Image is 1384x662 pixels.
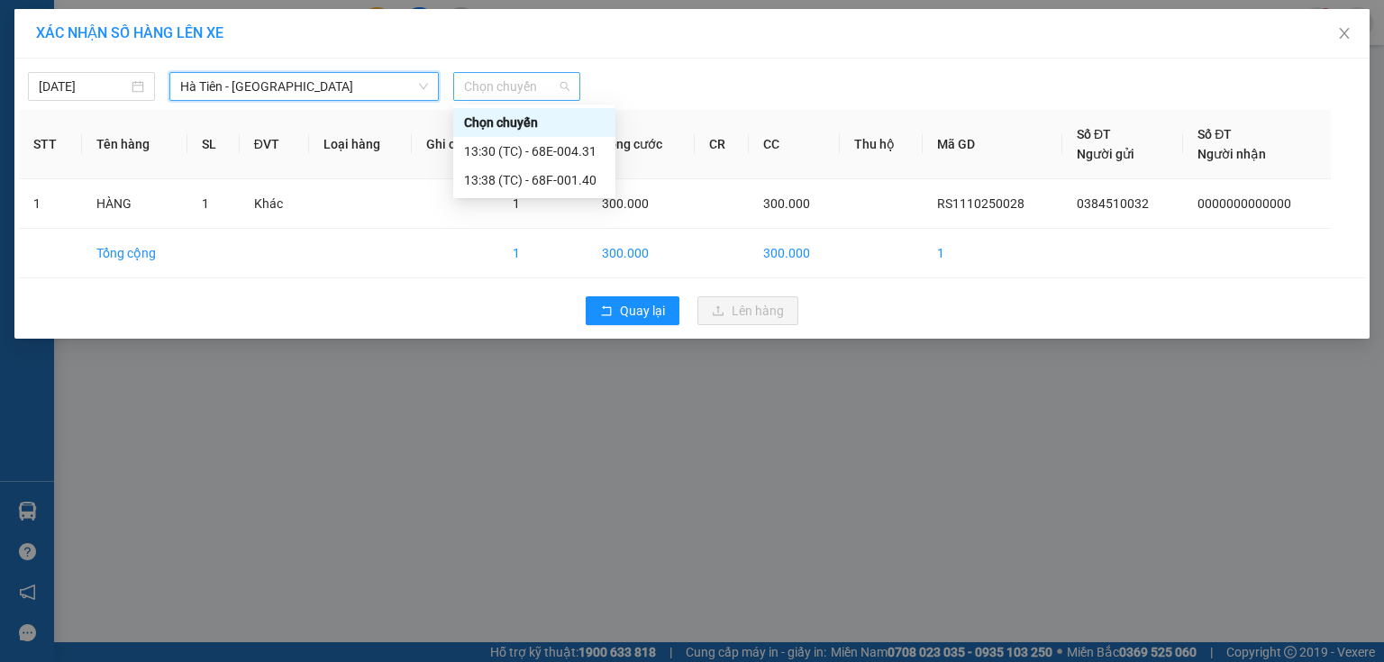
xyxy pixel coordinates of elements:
input: 11/10/2025 [39,77,128,96]
th: Mã GD [923,110,1062,179]
button: uploadLên hàng [697,296,798,325]
div: Chọn chuyến [464,113,605,132]
span: close [1337,26,1352,41]
span: 300.000 [602,196,649,211]
span: Hà Tiên - Đà Nẵng [180,73,428,100]
th: STT [19,110,82,179]
th: CR [695,110,749,179]
th: Thu hộ [840,110,923,179]
td: HÀNG [82,179,188,229]
span: 1 [202,196,209,211]
th: Tên hàng [82,110,188,179]
span: Quay lại [620,301,665,321]
span: down [418,81,429,92]
td: Tổng cộng [82,229,188,278]
span: rollback [600,304,613,319]
span: Số ĐT [1197,127,1232,141]
td: 300.000 [749,229,840,278]
span: RS1110250028 [937,196,1024,211]
div: 13:38 (TC) - 68F-001.40 [464,170,605,190]
td: 1 [923,229,1062,278]
span: Người gửi [1077,147,1134,161]
span: Chọn chuyến [464,73,569,100]
th: CC [749,110,840,179]
th: ĐVT [240,110,309,179]
span: Người nhận [1197,147,1266,161]
button: Close [1319,9,1370,59]
td: 1 [498,229,588,278]
button: rollbackQuay lại [586,296,679,325]
span: 0000000000000 [1197,196,1291,211]
span: XÁC NHẬN SỐ HÀNG LÊN XE [36,24,223,41]
span: Số ĐT [1077,127,1111,141]
span: 0384510032 [1077,196,1149,211]
td: 1 [19,179,82,229]
div: 13:30 (TC) - 68E-004.31 [464,141,605,161]
th: Tổng cước [587,110,695,179]
td: Khác [240,179,309,229]
th: Loại hàng [309,110,412,179]
span: 300.000 [763,196,810,211]
th: SL [187,110,240,179]
div: Chọn chuyến [453,108,615,137]
td: 300.000 [587,229,695,278]
span: 1 [513,196,520,211]
th: Ghi chú [412,110,498,179]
